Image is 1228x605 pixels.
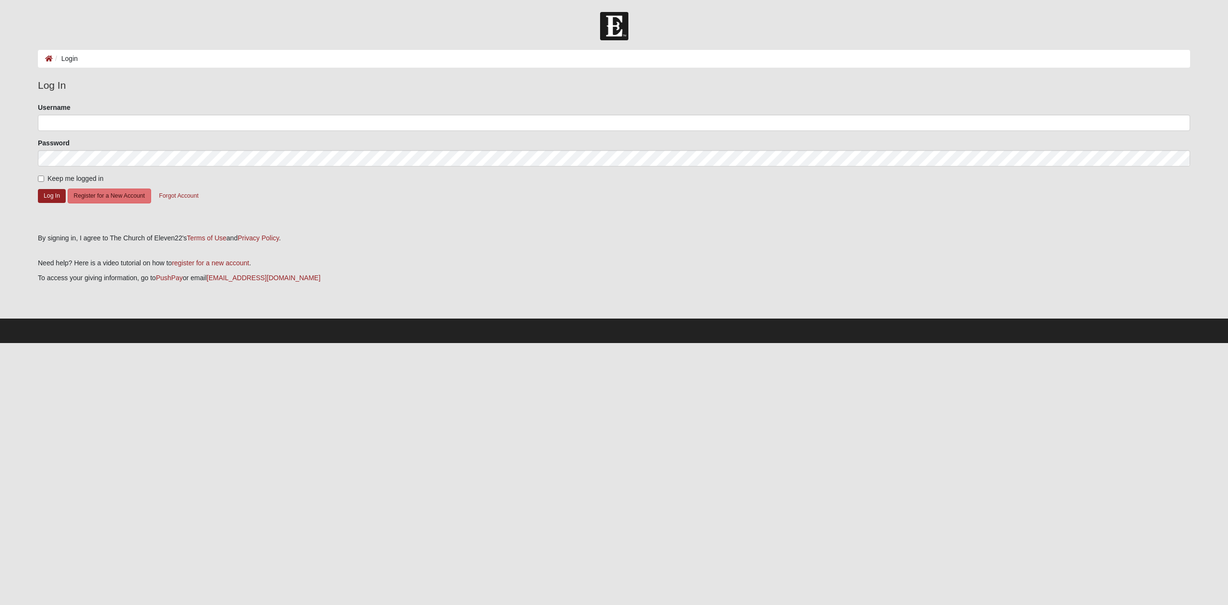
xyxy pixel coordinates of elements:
[38,233,1190,243] div: By signing in, I agree to The Church of Eleven22's and .
[53,54,78,64] li: Login
[38,176,44,182] input: Keep me logged in
[207,274,320,282] a: [EMAIL_ADDRESS][DOMAIN_NAME]
[172,259,249,267] a: register for a new account
[38,138,70,148] label: Password
[47,175,104,182] span: Keep me logged in
[156,274,183,282] a: PushPay
[38,189,66,203] button: Log In
[38,258,1190,268] p: Need help? Here is a video tutorial on how to .
[153,189,205,203] button: Forgot Account
[68,189,151,203] button: Register for a New Account
[237,234,279,242] a: Privacy Policy
[187,234,226,242] a: Terms of Use
[38,103,71,112] label: Username
[38,273,1190,283] p: To access your giving information, go to or email
[38,78,1190,93] legend: Log In
[600,12,628,40] img: Church of Eleven22 Logo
